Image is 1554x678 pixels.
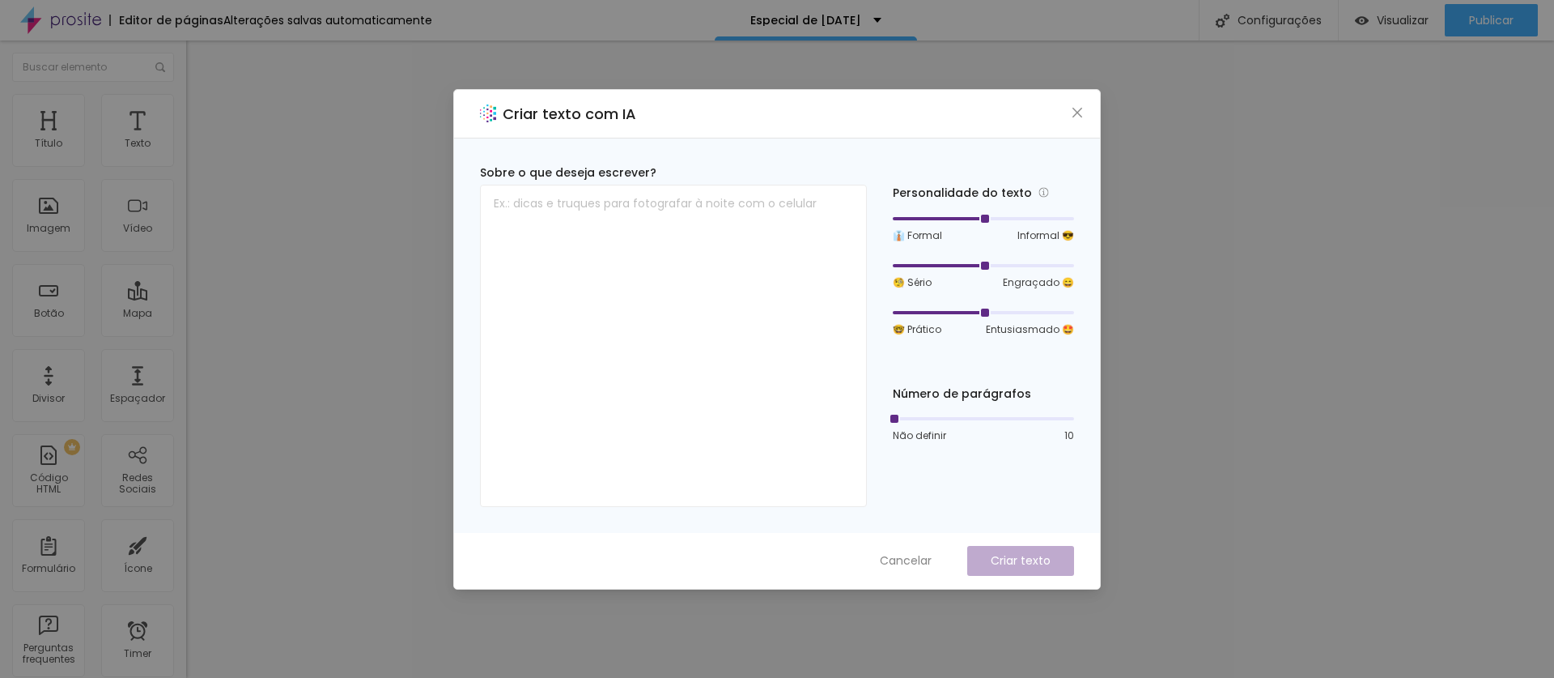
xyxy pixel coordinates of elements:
[1017,228,1074,243] span: Informal 😎
[893,322,941,337] span: 🤓 Prático
[986,322,1074,337] span: Entusiasmado 🤩
[893,275,932,290] span: 🧐 Sério
[480,164,867,181] div: Sobre o que deseja escrever?
[1003,275,1074,290] span: Engraçado 😄
[864,546,948,576] button: Cancelar
[880,552,932,569] span: Cancelar
[893,228,942,243] span: 👔 Formal
[1069,104,1086,121] button: Close
[893,184,1074,203] div: Personalidade do texto
[1064,429,1074,443] span: 10
[893,429,946,443] span: Não definir
[893,386,1074,403] div: Número de parágrafos
[967,546,1074,576] button: Criar texto
[503,103,636,125] h2: Criar texto com IA
[1071,106,1084,119] span: close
